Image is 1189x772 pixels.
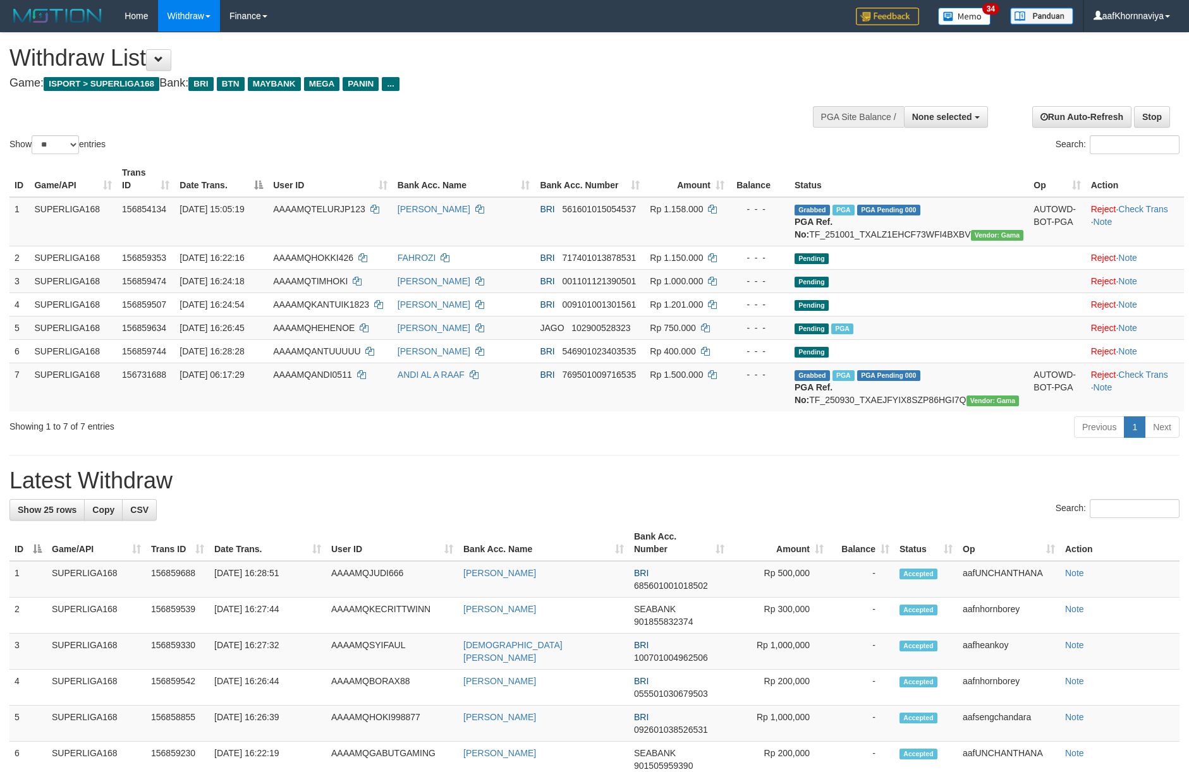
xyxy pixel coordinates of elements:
[326,634,458,670] td: AAAAMQSYIFAUL
[795,300,829,311] span: Pending
[729,598,829,634] td: Rp 300,000
[130,505,149,515] span: CSV
[795,370,830,381] span: Grabbed
[146,525,209,561] th: Trans ID: activate to sort column ascending
[9,468,1180,493] h1: Latest Withdraw
[829,670,894,706] td: -
[1124,416,1145,438] a: 1
[1032,106,1131,128] a: Run Auto-Refresh
[209,634,326,670] td: [DATE] 16:27:32
[540,323,564,333] span: JAGO
[857,370,920,381] span: PGA Pending
[32,135,79,154] select: Showentries
[1091,253,1116,263] a: Reject
[29,363,117,411] td: SUPERLIGA168
[9,77,780,90] h4: Game: Bank:
[326,561,458,598] td: AAAAMQJUDI666
[9,339,29,363] td: 6
[795,323,829,334] span: Pending
[540,346,554,356] span: BRI
[899,713,937,723] span: Accepted
[857,205,920,215] span: PGA Pending
[180,346,244,356] span: [DATE] 16:28:28
[9,246,29,269] td: 2
[84,499,123,521] a: Copy
[146,598,209,634] td: 156859539
[1065,604,1084,614] a: Note
[562,346,636,356] span: Copy 546901023403535 to clipboard
[562,204,636,214] span: Copy 561601015054537 to clipboard
[1091,370,1116,380] a: Reject
[273,299,369,310] span: AAAAMQKANTUIK1823
[180,276,244,286] span: [DATE] 16:24:18
[540,299,554,310] span: BRI
[180,299,244,310] span: [DATE] 16:24:54
[1065,712,1084,722] a: Note
[535,161,645,197] th: Bank Acc. Number: activate to sort column ascending
[629,525,729,561] th: Bank Acc. Number: activate to sort column ascending
[29,293,117,316] td: SUPERLIGA168
[1086,293,1184,316] td: ·
[1091,276,1116,286] a: Reject
[122,323,166,333] span: 156859634
[122,276,166,286] span: 156859474
[9,45,780,71] h1: Withdraw List
[1118,204,1168,214] a: Check Trans
[209,598,326,634] td: [DATE] 16:27:44
[650,204,703,214] span: Rp 1.158.000
[795,253,829,264] span: Pending
[122,299,166,310] span: 156859507
[958,634,1060,670] td: aafheankoy
[894,525,958,561] th: Status: activate to sort column ascending
[398,346,470,356] a: [PERSON_NAME]
[1086,197,1184,246] td: · ·
[912,112,972,122] span: None selected
[188,77,213,91] span: BRI
[44,77,159,91] span: ISPORT > SUPERLIGA168
[9,161,29,197] th: ID
[1091,204,1116,214] a: Reject
[1118,253,1137,263] a: Note
[650,370,703,380] span: Rp 1.500.000
[146,670,209,706] td: 156859542
[735,203,784,215] div: - - -
[829,706,894,742] td: -
[458,525,629,561] th: Bank Acc. Name: activate to sort column ascending
[273,204,365,214] span: AAAAMQTELURJP123
[571,323,630,333] span: Copy 102900528323 to clipboard
[398,370,465,380] a: ANDI AL A RAAF
[1118,370,1168,380] a: Check Trans
[1086,339,1184,363] td: ·
[1028,161,1085,197] th: Op: activate to sort column ascending
[174,161,268,197] th: Date Trans.: activate to sort column descending
[273,346,360,356] span: AAAAMQANTUUUUU
[1086,246,1184,269] td: ·
[899,749,937,759] span: Accepted
[1065,640,1084,650] a: Note
[1060,525,1180,561] th: Action
[735,251,784,264] div: - - -
[634,689,708,699] span: Copy 055501030679503 to clipboard
[540,204,554,214] span: BRI
[634,617,693,627] span: Copy 901855832374 to clipboard
[398,204,470,214] a: [PERSON_NAME]
[1086,269,1184,293] td: ·
[650,299,703,310] span: Rp 1.201.000
[273,323,355,333] span: AAAAMQHEHENOE
[1094,382,1113,392] a: Note
[9,197,29,246] td: 1
[326,706,458,742] td: AAAAMQHOKI998877
[540,276,554,286] span: BRI
[735,298,784,311] div: - - -
[1028,197,1085,246] td: AUTOWD-BOT-PGA
[47,706,146,742] td: SUPERLIGA168
[634,653,708,663] span: Copy 100701004962506 to clipboard
[122,370,166,380] span: 156731688
[829,598,894,634] td: -
[795,347,829,358] span: Pending
[540,253,554,263] span: BRI
[899,677,937,687] span: Accepted
[1074,416,1125,438] a: Previous
[9,363,29,411] td: 7
[634,568,649,578] span: BRI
